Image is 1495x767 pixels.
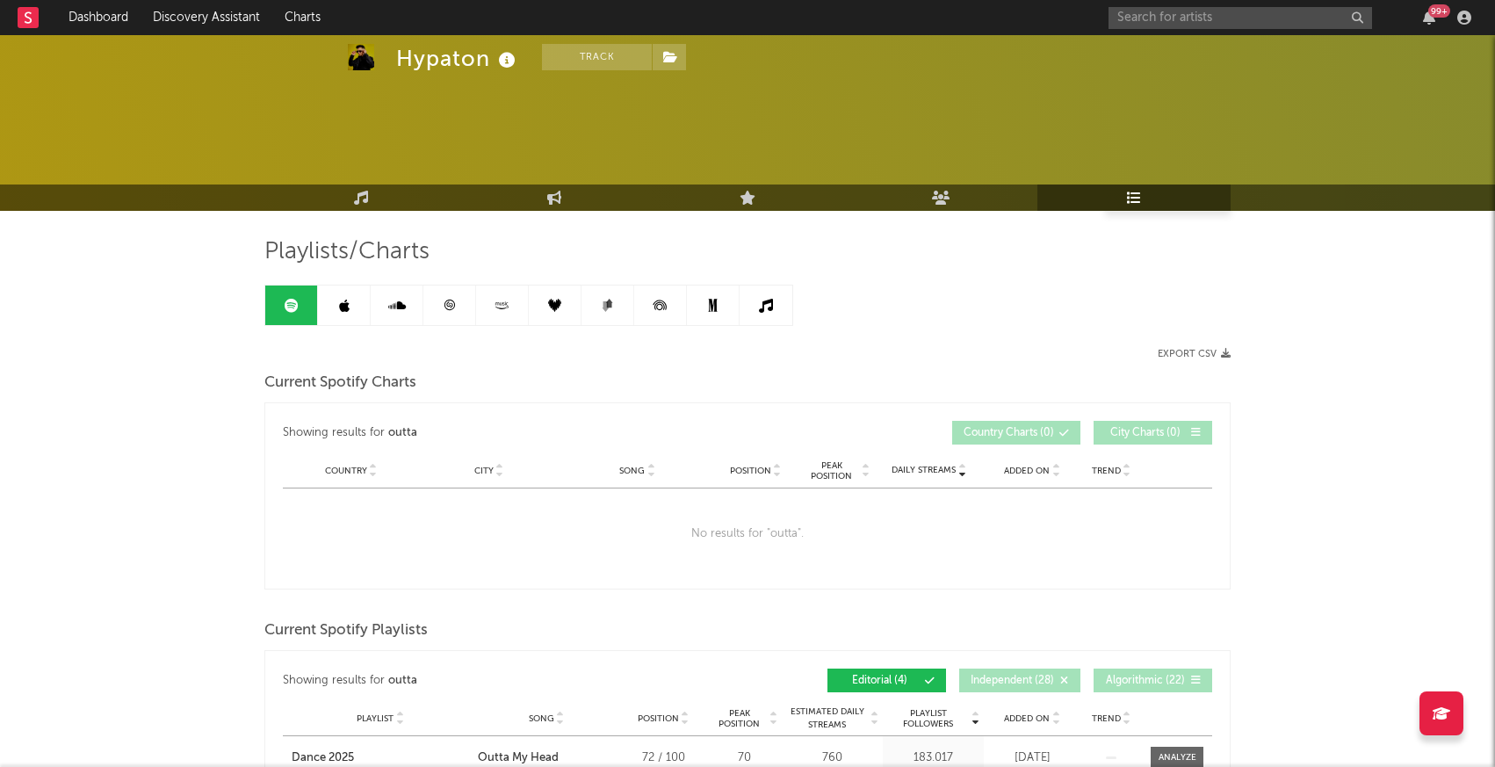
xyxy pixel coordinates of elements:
button: Independent(28) [959,669,1080,692]
div: Showing results for [283,669,747,692]
button: Country Charts(0) [952,421,1080,445]
a: Dance 2025 [292,749,469,767]
div: 99 + [1428,4,1450,18]
span: Song [529,713,554,724]
button: Track [542,44,652,70]
button: City Charts(0) [1094,421,1212,445]
div: Hypaton [396,44,520,73]
span: Peak Position [804,460,859,481]
div: 183.017 [887,749,979,767]
span: Added On [1004,466,1050,476]
span: Playlist Followers [887,708,969,729]
span: Song [619,466,645,476]
span: Playlists/Charts [264,242,430,263]
span: Country Charts ( 0 ) [964,428,1054,438]
input: Search for artists [1109,7,1372,29]
div: outta [388,670,417,691]
span: City [474,466,494,476]
span: Added On [1004,713,1050,724]
div: [DATE] [988,749,1076,767]
div: Showing results for [283,421,747,445]
span: Position [730,466,771,476]
span: City Charts ( 0 ) [1105,428,1186,438]
div: 70 [711,749,777,767]
button: 99+ [1423,11,1435,25]
span: Independent ( 28 ) [971,676,1054,686]
div: 72 / 100 [624,749,703,767]
span: Daily Streams [892,464,956,477]
span: Peak Position [711,708,767,729]
span: Trend [1092,713,1121,724]
span: Country [325,466,367,476]
span: Position [638,713,679,724]
div: 760 [786,749,878,767]
span: Current Spotify Charts [264,373,416,394]
div: Outta My Head [478,749,559,767]
button: Editorial(4) [827,669,946,692]
button: Export CSV [1158,349,1231,359]
div: No results for " outta ". [283,488,1212,580]
span: Current Spotify Playlists [264,620,428,641]
span: Editorial ( 4 ) [839,676,920,686]
button: Algorithmic(22) [1094,669,1212,692]
span: Playlist [357,713,394,724]
span: Trend [1092,466,1121,476]
span: Algorithmic ( 22 ) [1105,676,1186,686]
span: Estimated Daily Streams [786,705,868,732]
div: outta [388,423,417,444]
div: Dance 2025 [292,749,354,767]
